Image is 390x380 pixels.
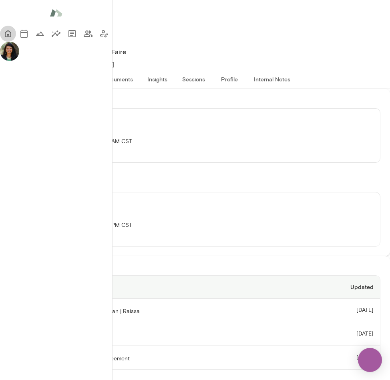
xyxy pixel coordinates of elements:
h6: Biweekly Coaching Session [10,212,380,221]
h6: Next session [DATE] [10,99,380,108]
button: Documents [97,69,139,89]
p: [PERSON_NAME] · [DATE] · 9:00 AM-9:45 AM CST [10,137,380,146]
th: Coaching Kick-Off | The Growth Plan | Raissa [10,299,303,322]
button: Client app [96,26,112,42]
th: 1:1 Coaching Notes | Raissa [10,322,303,346]
h6: Recent Documents [10,266,380,275]
button: Members [80,26,96,42]
th: Name [10,276,303,299]
button: Growth Plan [32,26,48,42]
button: Internal Notes [247,69,297,89]
h6: Previous session [10,182,380,192]
button: Profile [211,69,247,89]
td: [DATE] [303,346,380,369]
button: Insights [48,26,64,42]
button: Sessions [16,26,32,42]
td: [DATE] [303,299,380,322]
button: Insights [139,69,175,89]
button: Documents [64,26,80,42]
h6: Biweekly Coaching Session [10,128,380,137]
td: [DATE] [303,322,380,346]
th: Updated [303,276,380,299]
img: Mento [50,5,62,20]
th: Coaching Kick-Off | Coaching Agreement [10,346,303,369]
button: Sessions [175,69,211,89]
p: [PERSON_NAME] · [DATE] · 4:00 PM-4:45 PM CST [10,221,380,229]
